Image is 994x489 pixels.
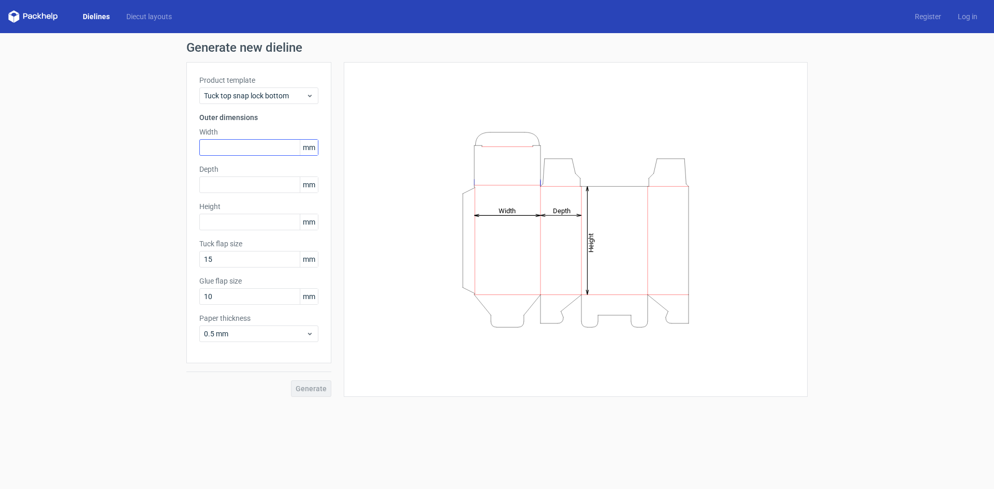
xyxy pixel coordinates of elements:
a: Log in [949,11,986,22]
span: mm [300,214,318,230]
h1: Generate new dieline [186,41,808,54]
span: mm [300,251,318,267]
span: mm [300,289,318,304]
span: Tuck top snap lock bottom [204,91,306,101]
tspan: Width [499,206,516,214]
tspan: Height [587,233,595,252]
label: Tuck flap size [199,239,318,249]
label: Glue flap size [199,276,318,286]
a: Dielines [75,11,118,22]
label: Product template [199,75,318,85]
span: mm [300,177,318,192]
label: Width [199,127,318,137]
span: mm [300,140,318,155]
label: Height [199,201,318,212]
label: Paper thickness [199,313,318,323]
a: Diecut layouts [118,11,180,22]
label: Depth [199,164,318,174]
span: 0.5 mm [204,329,306,339]
h3: Outer dimensions [199,112,318,123]
tspan: Depth [553,206,571,214]
a: Register [907,11,949,22]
